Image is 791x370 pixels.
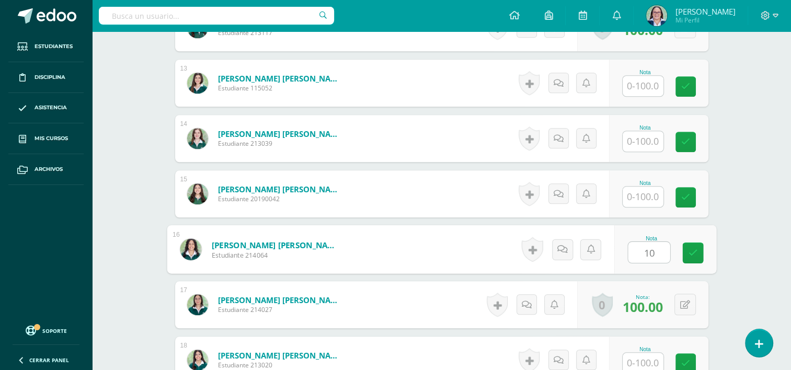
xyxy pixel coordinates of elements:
span: Estudiante 213039 [218,139,343,148]
img: 38a95bae201ff87df004ef167f0582c3.png [187,73,208,94]
span: Estudiante 20190042 [218,194,343,203]
span: Estudiante 214064 [211,250,340,260]
span: Mi Perfil [675,16,735,25]
div: Nota [622,125,668,131]
a: Asistencia [8,93,84,124]
a: 0 [592,293,613,317]
img: 1b250199a7272c7df968ca1fcfd28194.png [646,5,667,26]
div: Nota [622,180,668,186]
span: Estudiante 115052 [218,84,343,92]
div: Nota: [623,293,663,300]
span: Archivos [35,165,63,174]
a: [PERSON_NAME] [PERSON_NAME] [218,295,343,305]
img: 7b81575709b36c65bb96099f120a8463.png [180,238,201,260]
a: [PERSON_NAME] [PERSON_NAME] [218,129,343,139]
span: Disciplina [35,73,65,82]
a: [PERSON_NAME] [PERSON_NAME] [218,184,343,194]
img: a455c306de6069b1bdf364ebb330bb77.png [187,294,208,315]
span: Estudiante 213117 [218,28,343,37]
span: [PERSON_NAME] [675,6,735,17]
span: Estudiante 213020 [218,361,343,369]
div: Nota [627,235,675,241]
a: Archivos [8,154,84,185]
a: [PERSON_NAME] [PERSON_NAME] [218,350,343,361]
span: Soporte [42,327,67,334]
a: [PERSON_NAME] [PERSON_NAME] [211,239,340,250]
div: Nota [622,70,668,75]
span: Mis cursos [35,134,68,143]
input: 0-100.0 [628,242,670,263]
span: Cerrar panel [29,356,69,364]
a: [PERSON_NAME] [PERSON_NAME] [218,73,343,84]
span: Estudiantes [35,42,73,51]
input: 0-100.0 [623,187,663,207]
input: Busca un usuario... [99,7,334,25]
img: e4e3956b417e3d96c1391078964afbb7.png [187,128,208,149]
span: 100.00 [623,298,663,316]
input: 0-100.0 [623,131,663,152]
div: Nota [622,346,668,352]
input: 0-100.0 [623,76,663,96]
a: Soporte [13,323,79,337]
span: Estudiante 214027 [218,305,343,314]
a: Mis cursos [8,123,84,154]
img: f33ff132a03c7b15a59ea2948964b5e9.png [187,183,208,204]
span: Asistencia [35,103,67,112]
a: Estudiantes [8,31,84,62]
a: Disciplina [8,62,84,93]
